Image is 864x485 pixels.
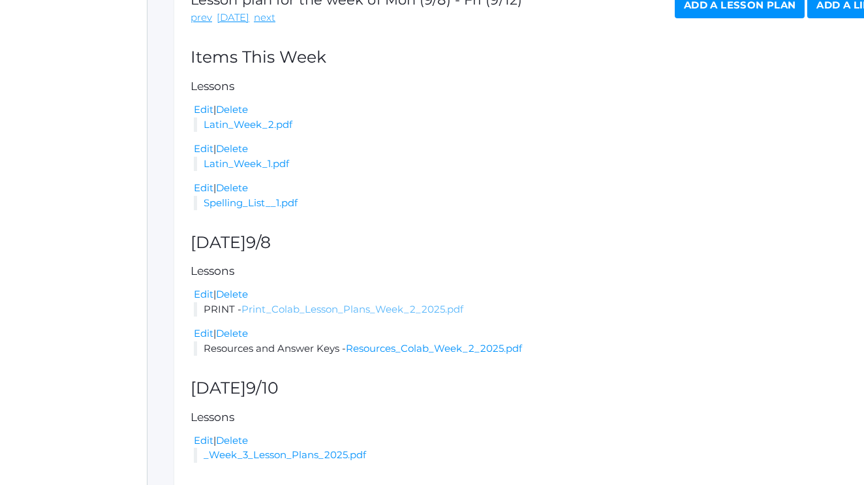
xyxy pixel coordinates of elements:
a: Delete [216,181,248,194]
a: next [254,10,275,25]
a: Delete [216,327,248,339]
span: 9/8 [246,232,271,252]
a: [DATE] [217,10,249,25]
a: Edit [194,434,213,446]
a: Edit [194,288,213,300]
a: Delete [216,103,248,116]
a: Edit [194,181,213,194]
a: Print_Colab_Lesson_Plans_Week_2_2025.pdf [241,303,463,315]
a: Edit [194,327,213,339]
a: Latin_Week_1.pdf [204,157,289,170]
a: Delete [216,434,248,446]
a: Delete [216,142,248,155]
span: 9/10 [246,378,279,398]
a: Resources_Colab_Week_2_2025.pdf [346,342,522,354]
a: _Week_3_Lesson_Plans_2025.pdf [204,448,366,461]
a: Edit [194,142,213,155]
a: prev [191,10,212,25]
a: Delete [216,288,248,300]
a: Latin_Week_2.pdf [204,118,292,131]
a: Spelling_List__1.pdf [204,196,298,209]
a: Edit [194,103,213,116]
